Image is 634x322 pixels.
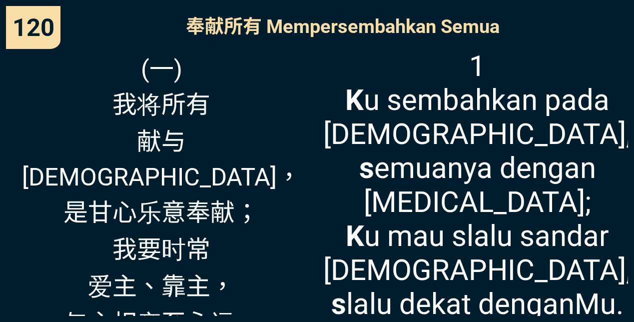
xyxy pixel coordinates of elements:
[323,49,632,321] span: 1 u sembahkan pada [DEMOGRAPHIC_DATA], emuanya dengan [MEDICAL_DATA]; u mau slalu sandar [DEMOGRA...
[186,11,500,38] span: 奉献所有 Mempersembahkan Semua
[359,151,374,185] b: s
[346,219,364,253] b: K
[12,13,54,42] span: 120
[345,83,364,117] b: K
